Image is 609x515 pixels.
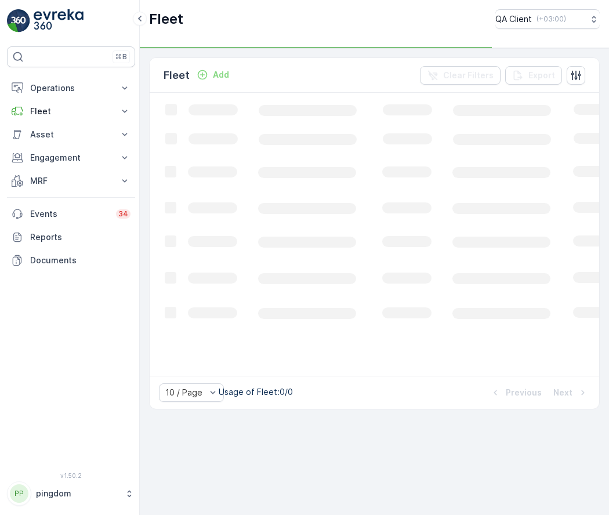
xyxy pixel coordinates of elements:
[34,9,84,32] img: logo_light-DOdMpM7g.png
[219,386,293,398] p: Usage of Fleet : 0/0
[7,226,135,249] a: Reports
[7,481,135,506] button: PPpingdom
[30,82,112,94] p: Operations
[30,152,112,164] p: Engagement
[7,202,135,226] a: Events34
[552,386,590,400] button: Next
[420,66,501,85] button: Clear Filters
[30,106,112,117] p: Fleet
[30,129,112,140] p: Asset
[443,70,494,81] p: Clear Filters
[506,387,542,398] p: Previous
[10,484,28,503] div: PP
[30,208,109,220] p: Events
[553,387,572,398] p: Next
[30,175,112,187] p: MRF
[213,69,229,81] p: Add
[495,13,532,25] p: QA Client
[505,66,562,85] button: Export
[115,52,127,61] p: ⌘B
[164,67,190,84] p: Fleet
[149,10,183,28] p: Fleet
[536,14,566,24] p: ( +03:00 )
[30,231,130,243] p: Reports
[7,169,135,193] button: MRF
[7,9,30,32] img: logo
[528,70,555,81] p: Export
[7,77,135,100] button: Operations
[488,386,543,400] button: Previous
[7,146,135,169] button: Engagement
[7,249,135,272] a: Documents
[118,209,128,219] p: 34
[36,488,119,499] p: pingdom
[192,68,234,82] button: Add
[7,123,135,146] button: Asset
[7,100,135,123] button: Fleet
[30,255,130,266] p: Documents
[495,9,600,29] button: QA Client(+03:00)
[7,472,135,479] span: v 1.50.2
